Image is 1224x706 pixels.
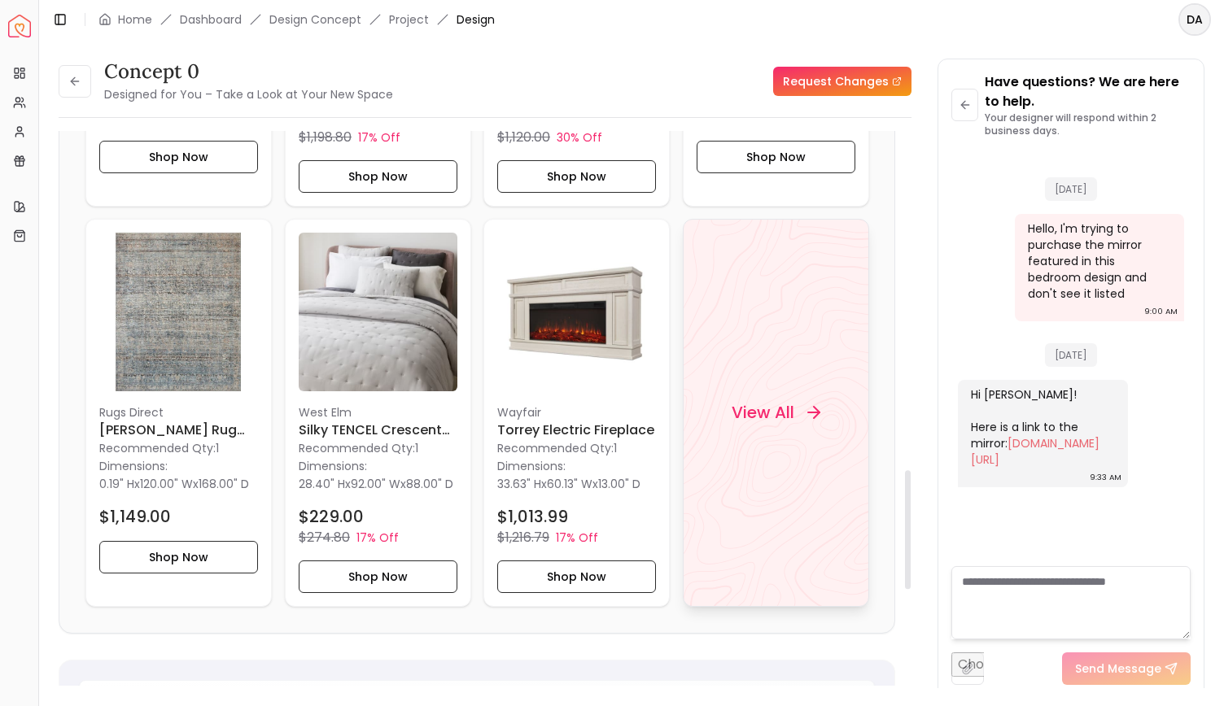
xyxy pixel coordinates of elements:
p: $274.80 [299,528,350,547]
div: 9:00 AM [1144,303,1178,320]
small: Designed for You – Take a Look at Your New Space [104,86,393,102]
span: [DATE] [1045,343,1097,367]
div: 9:33 AM [1090,469,1121,486]
span: 92.00" W [351,476,400,492]
button: Shop Now [99,541,258,573]
a: Project [389,11,429,28]
h3: Concept 0 [104,59,393,85]
p: Rugs Direct [99,404,258,421]
h4: $1,149.00 [99,505,171,528]
a: Request Changes [773,67,911,96]
img: Billie Denim Blush Rug 10'x14' image [99,233,258,391]
a: View All [683,219,869,607]
p: Wayfair [497,404,656,421]
div: Torrey Electric Fireplace [483,219,670,607]
h4: View All [731,401,793,424]
a: Torrey Electric Fireplace imageWayfairTorrey Electric FireplaceRecommended Qty:1Dimensions:33.63"... [483,219,670,607]
img: Silky TENCEL Crescent Stitch Quilt & Shams image [299,233,457,391]
span: 0.19" H [99,476,134,492]
a: Spacejoy [8,15,31,37]
h6: Torrey Electric Fireplace [497,421,656,440]
p: $1,120.00 [497,127,550,146]
p: Your designer will respond within 2 business days. [985,111,1191,137]
p: 30% Off [557,129,602,145]
button: Shop Now [299,560,457,593]
a: Billie Denim Blush Rug 10'x14' imageRugs Direct[PERSON_NAME] Rug 10'x14'Recommended Qty:1Dimensio... [85,219,272,607]
p: Have questions? We are here to help. [985,72,1191,111]
p: Dimensions: [497,456,566,476]
p: Recommended Qty: 1 [99,440,258,456]
span: DA [1180,5,1209,34]
p: 17% Off [556,529,598,546]
p: $1,198.80 [299,127,352,146]
img: Spacejoy Logo [8,15,31,37]
button: Shop Now [497,560,656,593]
h6: [PERSON_NAME] Rug 10'x14' [99,421,258,440]
h6: Silky TENCEL Crescent Stitch Quilt & Shams [299,421,457,440]
li: Design Concept [269,11,361,28]
span: 13.00" D [598,476,640,492]
p: Recommended Qty: 1 [299,440,457,456]
img: Torrey Electric Fireplace image [497,233,656,391]
p: Recommended Qty: 1 [497,440,656,456]
p: Dimensions: [299,456,367,476]
p: West Elm [299,404,457,421]
div: Hello, I'm trying to purchase the mirror featured in this bedroom design and don't see it listed [1028,220,1169,302]
span: 33.63" H [497,476,541,492]
span: 88.00" D [406,476,453,492]
div: Silky TENCEL Crescent Stitch Quilt & Shams [285,219,471,607]
span: 168.00" D [199,476,249,492]
a: [DOMAIN_NAME][URL] [971,435,1099,468]
div: Hi [PERSON_NAME]! Here is a link to the mirror: [971,386,1112,468]
p: x x [99,476,249,492]
button: Shop Now [697,140,855,172]
a: Home [118,11,152,28]
span: Design [457,11,495,28]
nav: breadcrumb [98,11,495,28]
button: DA [1178,3,1211,36]
p: 17% Off [358,129,400,145]
button: Shop Now [497,159,656,192]
p: Dimensions: [99,456,168,476]
span: 60.13" W [547,476,592,492]
a: Silky TENCEL Crescent Stitch Quilt & Shams imageWest ElmSilky TENCEL Crescent Stitch Quilt & Sham... [285,219,471,607]
span: 28.40" H [299,476,345,492]
h4: $1,013.99 [497,505,568,528]
span: [DATE] [1045,177,1097,201]
a: Dashboard [180,11,242,28]
p: 17% Off [356,529,399,546]
span: 120.00" W [140,476,193,492]
p: x x [497,476,640,492]
button: Shop Now [299,159,457,192]
h4: $229.00 [299,505,364,528]
p: x x [299,476,453,492]
div: Billie Denim Blush Rug 10'x14' [85,219,272,607]
button: Shop Now [99,140,258,172]
p: $1,216.79 [497,528,549,547]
